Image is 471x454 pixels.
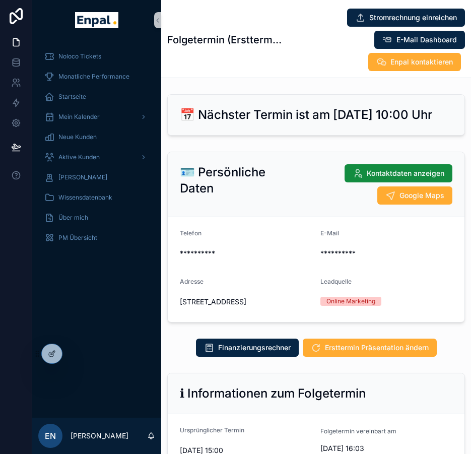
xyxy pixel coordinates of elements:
span: Adresse [180,278,204,285]
a: Monatliche Performance [38,68,155,86]
img: App logo [75,12,118,28]
a: Wissensdatenbank [38,188,155,207]
span: Monatliche Performance [58,73,129,81]
span: [STREET_ADDRESS] [180,297,312,307]
h2: 📅 Nächster Termin ist am [DATE] 10:00 Uhr [180,107,432,123]
a: Startseite [38,88,155,106]
button: Ersttermin Präsentation ändern [303,339,437,357]
span: Noloco Tickets [58,52,101,60]
a: Noloco Tickets [38,47,155,66]
button: E-Mail Dashboard [374,31,465,49]
span: Ersttermin Präsentation ändern [325,343,429,353]
a: Über mich [38,209,155,227]
span: Stromrechnung einreichen [369,13,457,23]
span: Aktive Kunden [58,153,100,161]
span: Kontaktdaten anzeigen [367,168,444,178]
span: Enpal kontaktieren [390,57,453,67]
div: scrollable content [32,40,161,260]
span: [DATE] 16:03 [320,443,453,453]
p: [PERSON_NAME] [71,431,128,441]
span: EN [45,430,56,442]
a: Mein Kalender [38,108,155,126]
span: Telefon [180,229,201,237]
span: Ursprünglicher Termin [180,426,244,434]
span: Über mich [58,214,88,222]
span: Google Maps [399,190,444,201]
span: Wissensdatenbank [58,193,112,202]
div: Online Marketing [326,297,375,306]
h2: 🪪 Persönliche Daten [180,164,288,197]
span: E-Mail [320,229,339,237]
a: Neue Kunden [38,128,155,146]
button: Enpal kontaktieren [368,53,461,71]
span: Folgetermin vereinbart am [320,427,396,435]
span: PM Übersicht [58,234,97,242]
span: Neue Kunden [58,133,97,141]
span: Mein Kalender [58,113,100,121]
a: PM Übersicht [38,229,155,247]
h2: ℹ Informationen zum Folgetermin [180,385,366,402]
a: Aktive Kunden [38,148,155,166]
span: Finanzierungsrechner [218,343,291,353]
h1: Folgetermin (Ersttermin) - [PERSON_NAME] [167,33,283,47]
span: [PERSON_NAME] [58,173,107,181]
span: Leadquelle [320,278,352,285]
button: Kontaktdaten anzeigen [345,164,452,182]
span: Startseite [58,93,86,101]
a: [PERSON_NAME] [38,168,155,186]
button: Finanzierungsrechner [196,339,299,357]
button: Google Maps [377,186,452,205]
span: E-Mail Dashboard [396,35,457,45]
button: Stromrechnung einreichen [347,9,465,27]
